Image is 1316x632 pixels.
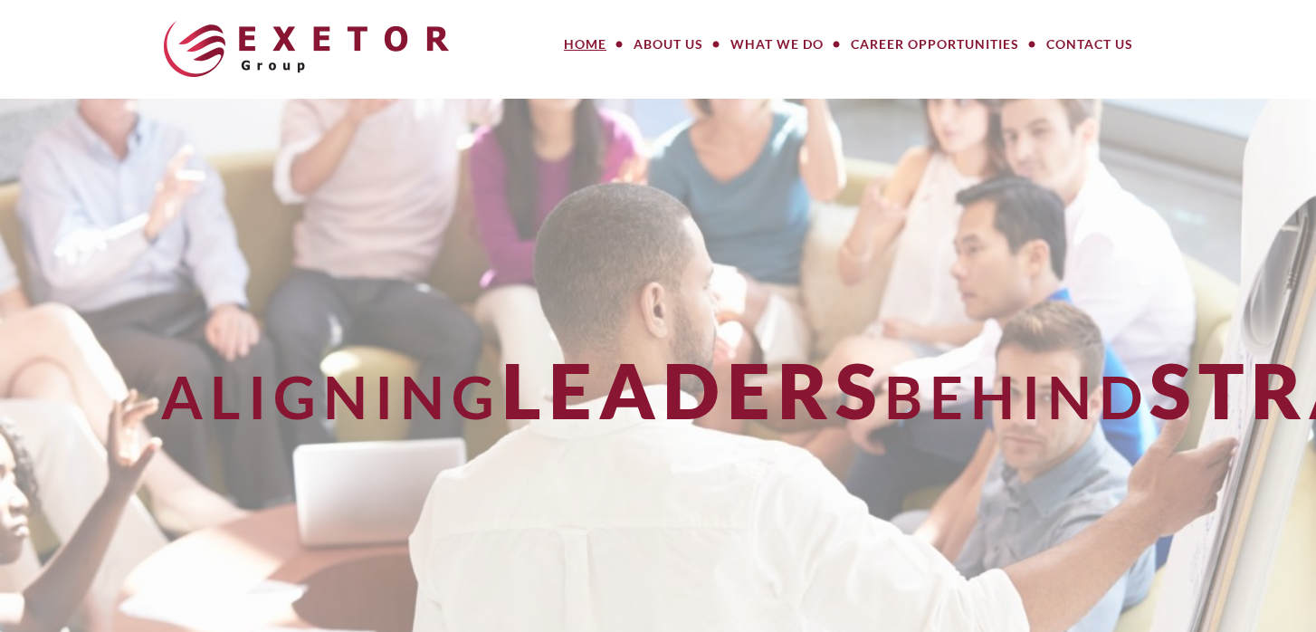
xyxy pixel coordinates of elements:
[837,26,1033,62] a: Career Opportunities
[501,344,884,436] span: Leaders
[620,26,717,62] a: About Us
[550,26,620,62] a: Home
[717,26,837,62] a: What We Do
[164,21,449,77] img: The Exetor Group
[1033,26,1147,62] a: Contact Us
